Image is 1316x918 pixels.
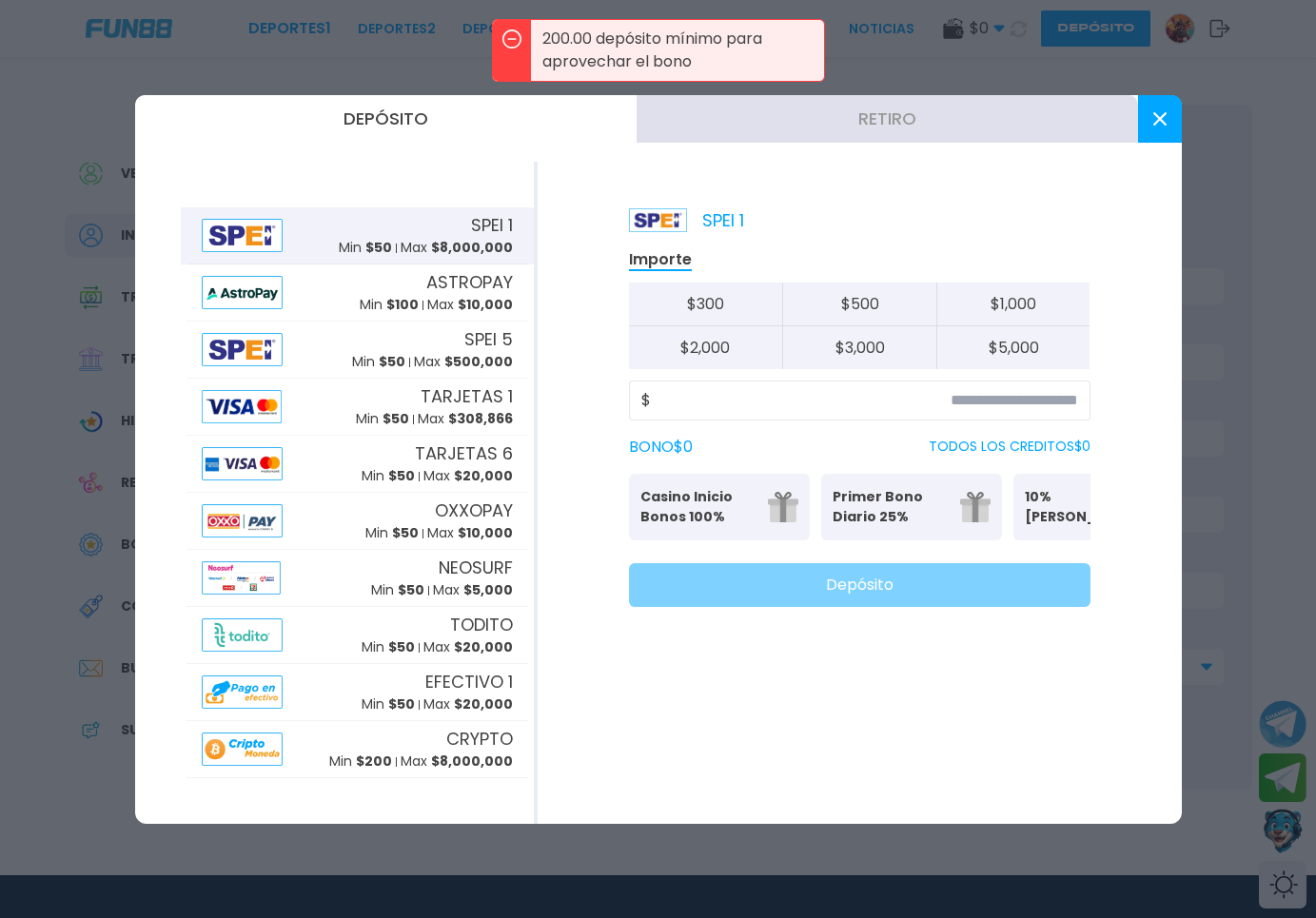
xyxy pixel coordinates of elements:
[960,492,991,522] img: gift
[181,322,534,379] button: AlipaySPEI 5Min $50Max $500,000
[181,436,534,493] button: AlipayTARJETAS 6Min $50Max $20,000
[641,389,651,412] span: $
[423,694,513,714] p: Max
[392,523,419,542] span: $ 50
[202,333,284,366] img: Alipay
[640,487,756,527] p: Casino Inicio Bonos 100%
[202,561,281,595] img: Alipay
[181,607,534,664] button: AlipayTODITOMin $50Max $20,000
[458,295,513,314] span: $ 10,000
[425,669,513,694] span: EFECTIVO 1
[202,447,284,480] img: Alipay
[431,238,513,257] span: $ 8,000,000
[446,726,513,752] span: CRYPTO
[1013,474,1194,540] button: 10% [PERSON_NAME]
[471,212,513,238] span: SPEI 1
[202,675,284,709] img: Alipay
[1025,487,1141,527] p: 10% [PERSON_NAME]
[629,208,687,232] img: Platform Logo
[427,295,513,315] p: Max
[454,637,513,656] span: $ 20,000
[629,207,744,233] p: SPEI 1
[388,466,415,485] span: $ 50
[458,523,513,542] span: $ 10,000
[531,20,824,81] p: 200.00 depósito mínimo para aprovechar el bono
[423,466,513,486] p: Max
[181,493,534,550] button: AlipayOXXOPAYMin $50Max $10,000
[401,238,513,258] p: Max
[181,379,534,436] button: AlipayTARJETAS 1Min $50Max $308,866
[339,238,392,258] p: Min
[362,694,415,714] p: Min
[352,352,405,372] p: Min
[202,219,284,252] img: Alipay
[431,752,513,771] span: $ 8,000,000
[415,440,513,466] span: TARJETAS 6
[439,555,513,580] span: NEOSURF
[202,390,282,423] img: Alipay
[833,487,949,527] p: Primer Bono Diario 25%
[433,580,513,600] p: Max
[383,409,409,428] span: $ 50
[356,752,392,771] span: $ 200
[414,352,513,372] p: Max
[936,283,1090,326] button: $1,000
[202,732,284,766] img: Alipay
[362,637,415,657] p: Min
[464,326,513,352] span: SPEI 5
[181,550,534,607] button: AlipayNEOSURFMin $50Max $5,000
[202,504,284,537] img: Alipay
[181,664,534,721] button: AlipayEFECTIVO 1Min $50Max $20,000
[329,752,392,772] p: Min
[181,721,534,778] button: AlipayCRYPTOMin $200Max $8,000,000
[427,523,513,543] p: Max
[454,694,513,713] span: $ 20,000
[426,269,513,295] span: ASTROPAY
[936,326,1090,369] button: $5,000
[362,466,415,486] p: Min
[782,283,936,326] button: $500
[365,238,392,257] span: $ 50
[360,295,419,315] p: Min
[450,612,513,637] span: TODITO
[386,295,419,314] span: $ 100
[637,95,1138,143] button: Retiro
[356,409,409,429] p: Min
[379,352,405,371] span: $ 50
[398,580,424,599] span: $ 50
[782,326,936,369] button: $3,000
[454,466,513,485] span: $ 20,000
[448,409,513,428] span: $ 308,866
[821,474,1002,540] button: Primer Bono Diario 25%
[181,207,534,264] button: AlipaySPEI 1Min $50Max $8,000,000
[371,580,424,600] p: Min
[629,474,810,540] button: Casino Inicio Bonos 100%
[463,580,513,599] span: $ 5,000
[135,95,637,143] button: Depósito
[929,437,1090,457] p: TODOS LOS CREDITOS $ 0
[629,326,783,369] button: $2,000
[423,637,513,657] p: Max
[202,276,284,309] img: Alipay
[388,637,415,656] span: $ 50
[629,283,783,326] button: $300
[629,436,693,459] label: BONO $ 0
[435,498,513,523] span: OXXOPAY
[768,492,798,522] img: gift
[181,264,534,322] button: AlipayASTROPAYMin $100Max $10,000
[421,383,513,409] span: TARJETAS 1
[388,694,415,713] span: $ 50
[418,409,513,429] p: Max
[629,249,692,271] p: Importe
[365,523,419,543] p: Min
[202,618,284,652] img: Alipay
[401,752,513,772] p: Max
[629,563,1090,607] button: Depósito
[444,352,513,371] span: $ 500,000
